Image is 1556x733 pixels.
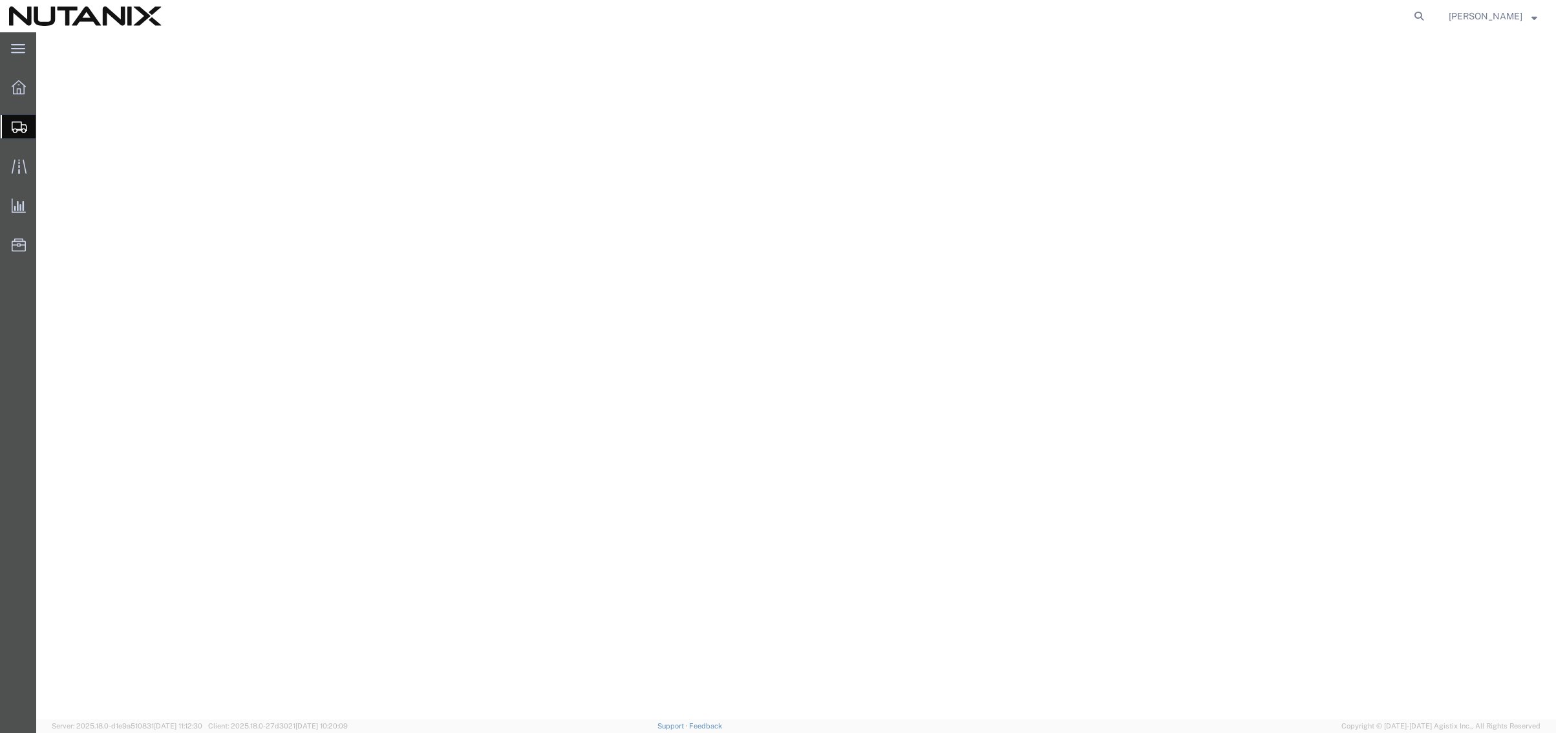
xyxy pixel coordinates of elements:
iframe: FS Legacy Container [36,32,1556,719]
img: logo [9,6,162,26]
button: [PERSON_NAME] [1448,8,1538,24]
span: Server: 2025.18.0-d1e9a510831 [52,722,202,730]
span: Stephanie Guadron [1449,9,1522,23]
span: Client: 2025.18.0-27d3021 [208,722,348,730]
span: [DATE] 10:20:09 [295,722,348,730]
a: Feedback [689,722,722,730]
span: Copyright © [DATE]-[DATE] Agistix Inc., All Rights Reserved [1341,721,1540,732]
span: [DATE] 11:12:30 [154,722,202,730]
a: Support [657,722,690,730]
